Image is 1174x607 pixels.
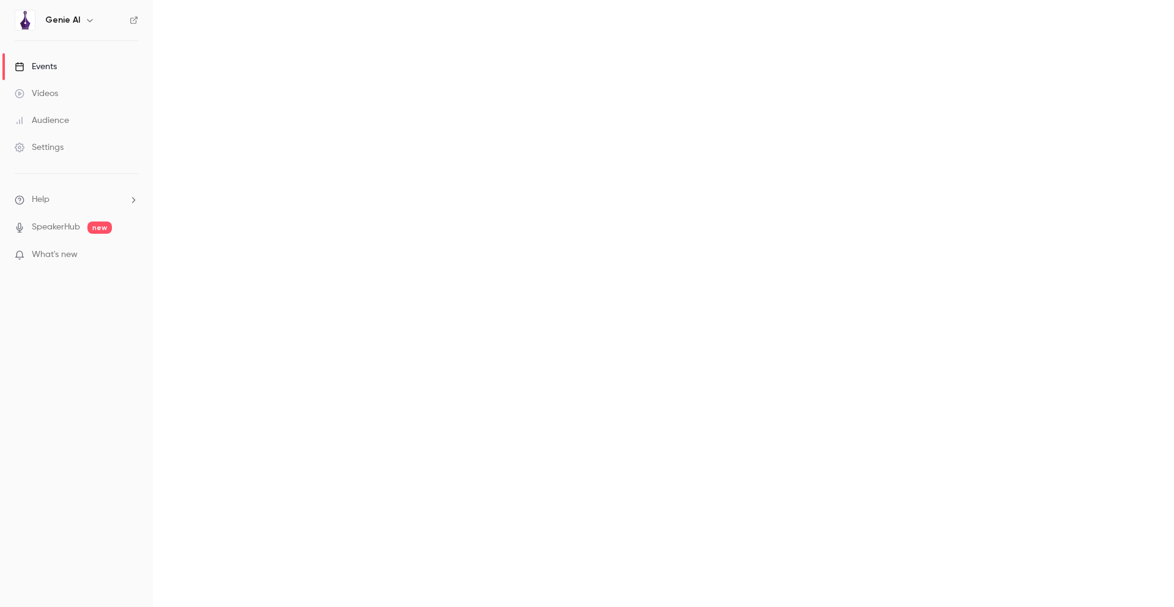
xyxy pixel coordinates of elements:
[15,10,35,30] img: Genie AI
[15,61,57,73] div: Events
[45,14,80,26] h6: Genie AI
[32,193,50,206] span: Help
[15,141,64,154] div: Settings
[15,88,58,100] div: Videos
[15,114,69,127] div: Audience
[87,222,112,234] span: new
[15,193,138,206] li: help-dropdown-opener
[32,248,78,261] span: What's new
[32,221,80,234] a: SpeakerHub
